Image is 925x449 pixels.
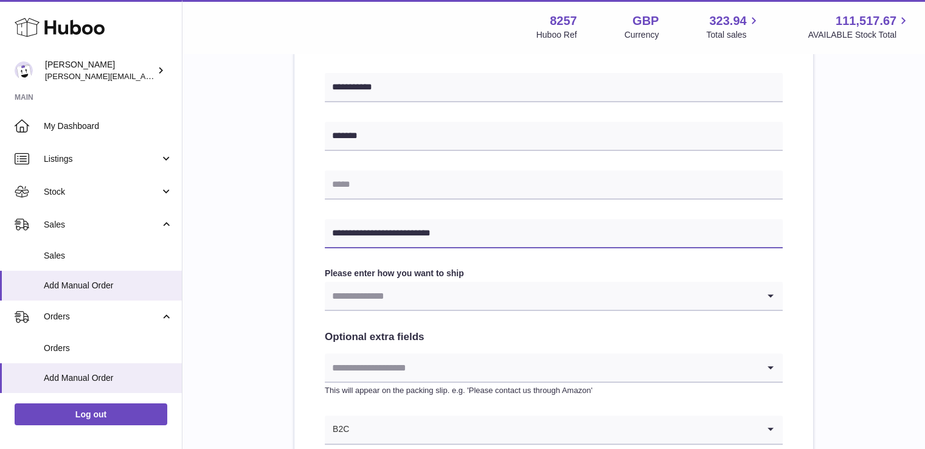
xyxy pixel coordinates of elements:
span: B2C [325,416,350,444]
div: Search for option [325,416,783,445]
span: AVAILABLE Stock Total [808,29,910,41]
img: Mohsin@planlabsolutions.com [15,61,33,80]
h2: Optional extra fields [325,330,783,344]
input: Search for option [325,282,758,310]
span: Total sales [706,29,760,41]
div: Search for option [325,353,783,383]
span: Orders [44,343,173,354]
span: My Dashboard [44,120,173,132]
a: 111,517.67 AVAILABLE Stock Total [808,13,910,41]
span: Sales [44,250,173,262]
a: Log out [15,403,167,425]
div: [PERSON_NAME] [45,59,154,82]
span: Orders [44,311,160,322]
span: Sales [44,219,160,231]
span: Stock [44,186,160,198]
span: Add Manual Order [44,372,173,384]
div: Search for option [325,282,783,311]
div: Huboo Ref [536,29,577,41]
input: Search for option [350,416,758,444]
label: Please enter how you want to ship [325,268,783,279]
strong: 8257 [550,13,577,29]
span: [PERSON_NAME][EMAIL_ADDRESS][DOMAIN_NAME] [45,71,244,81]
p: This will appear on the packing slip. e.g. 'Please contact us through Amazon' [325,385,783,396]
span: Listings [44,153,160,165]
a: 323.94 Total sales [706,13,760,41]
strong: GBP [632,13,659,29]
span: 323.94 [709,13,746,29]
span: Add Manual Order [44,280,173,291]
input: Search for option [325,353,758,381]
div: Currency [625,29,659,41]
span: 111,517.67 [836,13,896,29]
